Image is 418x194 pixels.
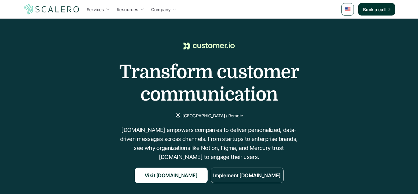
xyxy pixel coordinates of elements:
img: Scalero company logo [23,3,80,15]
a: Book a call [358,3,395,16]
a: Implement [DOMAIN_NAME] [211,168,284,183]
p: [GEOGRAPHIC_DATA] / Remote [183,112,243,120]
h1: Transform customer communication [54,61,364,106]
p: Implement [DOMAIN_NAME] [213,172,280,180]
p: Resources [117,6,139,13]
p: Company [151,6,171,13]
p: Visit [DOMAIN_NAME] [145,172,197,180]
a: Visit [DOMAIN_NAME] [135,168,208,183]
p: [DOMAIN_NAME] empowers companies to deliver personalized, data-driven messages across channels. F... [116,126,302,161]
p: Book a call [363,6,386,13]
p: Services [87,6,104,13]
a: Scalero company logo [23,4,80,15]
